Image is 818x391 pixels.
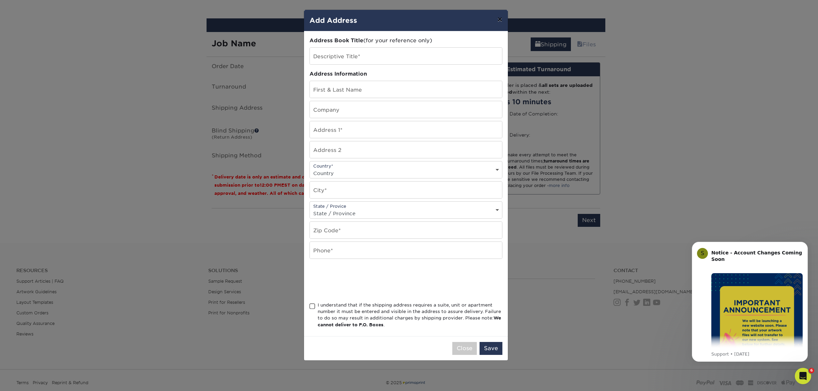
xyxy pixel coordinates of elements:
[309,37,363,44] span: Address Book Title
[795,368,811,384] iframe: Intercom live chat
[480,342,502,355] button: Save
[318,315,501,327] b: We cannot deliver to P.O. Boxes
[492,10,508,29] button: ×
[309,267,413,294] iframe: reCAPTCHA
[318,302,502,328] div: I understand that if the shipping address requires a suite, unit or apartment number it must be e...
[309,15,502,26] h4: Add Address
[452,342,477,355] button: Close
[309,70,502,78] div: Address Information
[682,235,818,366] iframe: Intercom notifications message
[309,37,502,45] div: (for your reference only)
[809,368,814,373] span: 6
